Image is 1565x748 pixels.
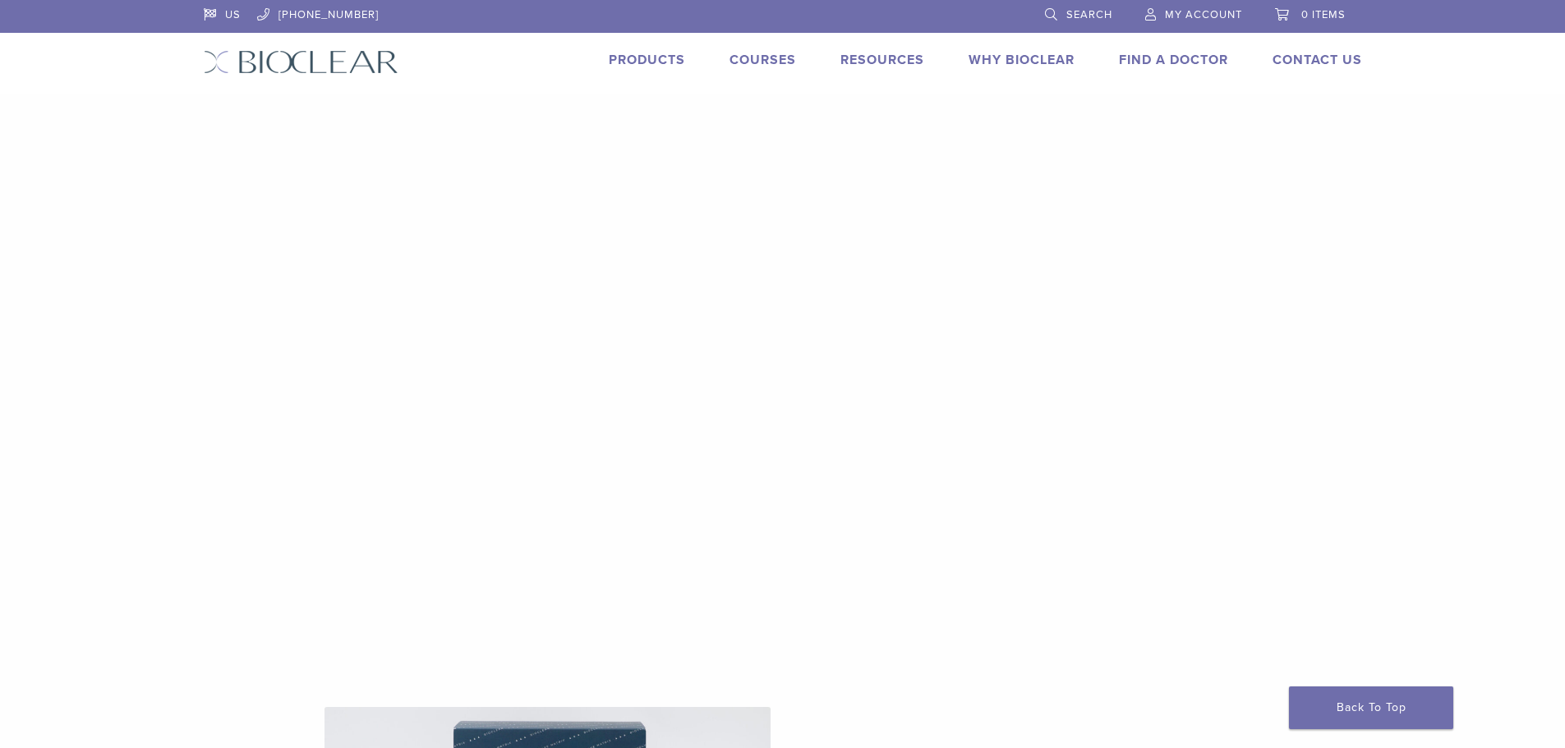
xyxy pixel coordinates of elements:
a: Resources [840,52,924,68]
span: 0 items [1301,8,1346,21]
a: Products [609,52,685,68]
span: My Account [1165,8,1242,21]
a: Contact Us [1273,52,1362,68]
a: Find A Doctor [1119,52,1228,68]
span: Search [1066,8,1112,21]
a: Back To Top [1289,686,1453,729]
img: Bioclear [204,50,398,74]
a: Courses [730,52,796,68]
a: Why Bioclear [969,52,1075,68]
